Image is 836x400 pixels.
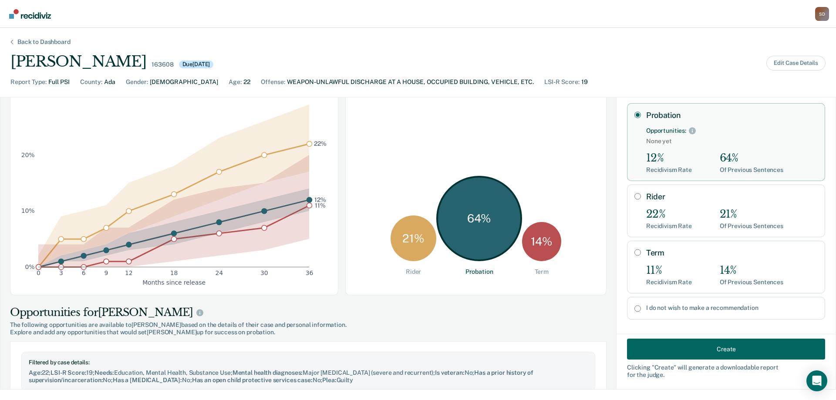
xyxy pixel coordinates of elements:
[646,127,686,134] div: Opportunities:
[646,138,818,145] span: None yet
[314,196,326,203] text: 12%
[10,53,146,71] div: [PERSON_NAME]
[21,207,35,214] text: 10%
[9,9,51,19] img: Recidiviz
[646,304,818,312] label: I do not wish to make a recommendation
[720,279,783,286] div: Of Previous Sentences
[306,269,313,276] text: 36
[80,77,102,87] div: County :
[37,269,313,276] g: x-axis tick label
[152,61,173,68] div: 163608
[322,376,336,383] span: Plea :
[21,151,35,270] g: y-axis tick label
[215,269,223,276] text: 24
[38,104,309,267] g: area
[720,208,783,221] div: 21%
[59,269,63,276] text: 3
[229,77,242,87] div: Age :
[544,77,580,87] div: LSI-R Score :
[10,306,607,319] div: Opportunities for [PERSON_NAME]
[646,222,692,230] div: Recidivism Rate
[10,77,47,87] div: Report Type :
[287,77,534,87] div: WEAPON-UNLAWFUL DISCHARGE AT A HOUSE, OCCUPIED BUILDING, VEHICLE, ETC.
[170,269,178,276] text: 18
[314,140,327,208] g: text
[142,279,206,286] g: x-axis label
[815,7,829,21] button: Profile dropdown button
[391,215,436,261] div: 21 %
[646,248,818,258] label: Term
[150,77,218,87] div: [DEMOGRAPHIC_DATA]
[646,264,692,277] div: 11%
[815,7,829,21] div: S D
[25,263,35,270] text: 0%
[720,152,783,165] div: 64%
[125,269,133,276] text: 12
[646,208,692,221] div: 22%
[315,202,326,208] text: 11%
[192,376,313,383] span: Has an open child protective services case :
[535,268,549,276] div: Term
[10,329,607,336] span: Explore and add any opportunities that would set [PERSON_NAME] up for success on probation.
[179,61,214,68] div: Due [DATE]
[104,77,115,87] div: Ada
[113,376,182,383] span: Has a [MEDICAL_DATA] :
[29,369,42,376] span: Age :
[314,140,327,147] text: 22%
[436,176,522,261] div: 64 %
[646,192,818,202] label: Rider
[435,369,464,376] span: Is veteran :
[51,369,86,376] span: LSI-R Score :
[260,269,268,276] text: 30
[243,77,250,87] div: 22
[581,77,588,87] div: 19
[806,370,827,391] div: Open Intercom Messenger
[21,151,35,158] text: 20%
[720,264,783,277] div: 14%
[82,269,86,276] text: 6
[126,77,148,87] div: Gender :
[720,222,783,230] div: Of Previous Sentences
[37,269,40,276] text: 0
[7,38,81,46] div: Back to Dashboard
[104,269,108,276] text: 9
[142,279,206,286] text: Months since release
[465,268,493,276] div: Probation
[627,364,825,379] div: Clicking " Create " will generate a downloadable report for the judge.
[720,166,783,174] div: Of Previous Sentences
[406,268,421,276] div: Rider
[646,152,692,165] div: 12%
[646,279,692,286] div: Recidivism Rate
[29,369,533,383] span: Has a prior history of supervision/incarceration :
[10,321,607,329] span: The following opportunities are available to [PERSON_NAME] based on the details of their case and...
[627,339,825,360] button: Create
[94,369,114,376] span: Needs :
[48,77,70,87] div: Full PSI
[261,77,285,87] div: Offense :
[29,359,588,366] div: Filtered by case details:
[36,141,312,269] g: dot
[233,369,303,376] span: Mental health diagnoses :
[522,222,561,261] div: 14 %
[646,111,818,120] label: Probation
[646,166,692,174] div: Recidivism Rate
[766,56,826,71] button: Edit Case Details
[29,369,588,384] div: 22 ; 19 ; Education, Mental Health, Substance Use ; Major [MEDICAL_DATA] (severe and recurrent) ;...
